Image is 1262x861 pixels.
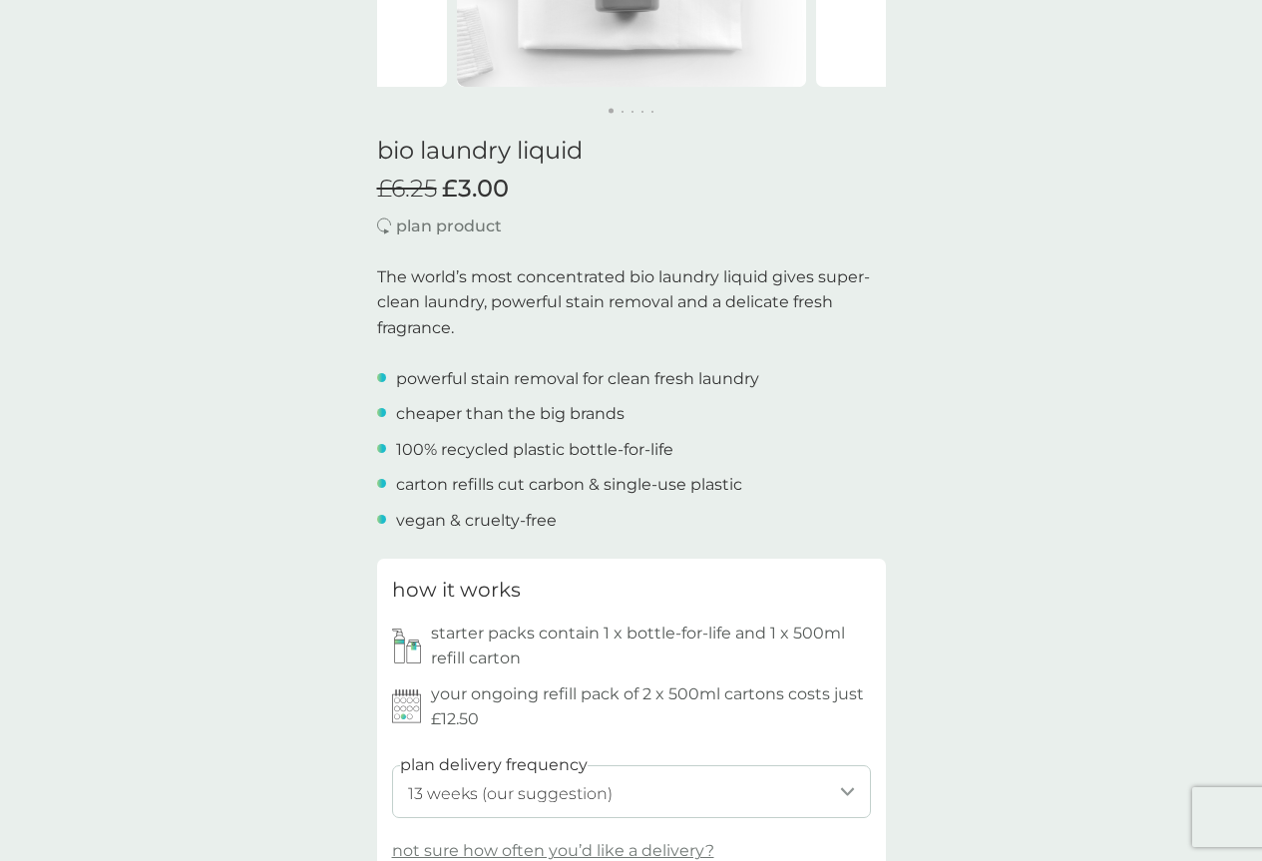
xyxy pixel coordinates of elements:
[396,437,673,463] p: 100% recycled plastic bottle-for-life
[377,175,437,204] span: £6.25
[396,508,557,534] p: vegan & cruelty-free
[377,137,886,166] h1: bio laundry liquid
[392,574,521,606] h3: how it works
[377,264,886,341] p: The world’s most concentrated bio laundry liquid gives super-clean laundry, powerful stain remova...
[400,752,588,778] label: plan delivery frequency
[396,472,742,498] p: carton refills cut carbon & single-use plastic
[431,681,871,732] p: your ongoing refill pack of 2 x 500ml cartons costs just £12.50
[396,214,502,239] p: plan product
[396,401,625,427] p: cheaper than the big brands
[431,621,871,671] p: starter packs contain 1 x bottle-for-life and 1 x 500ml refill carton
[396,366,759,392] p: powerful stain removal for clean fresh laundry
[442,175,509,204] span: £3.00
